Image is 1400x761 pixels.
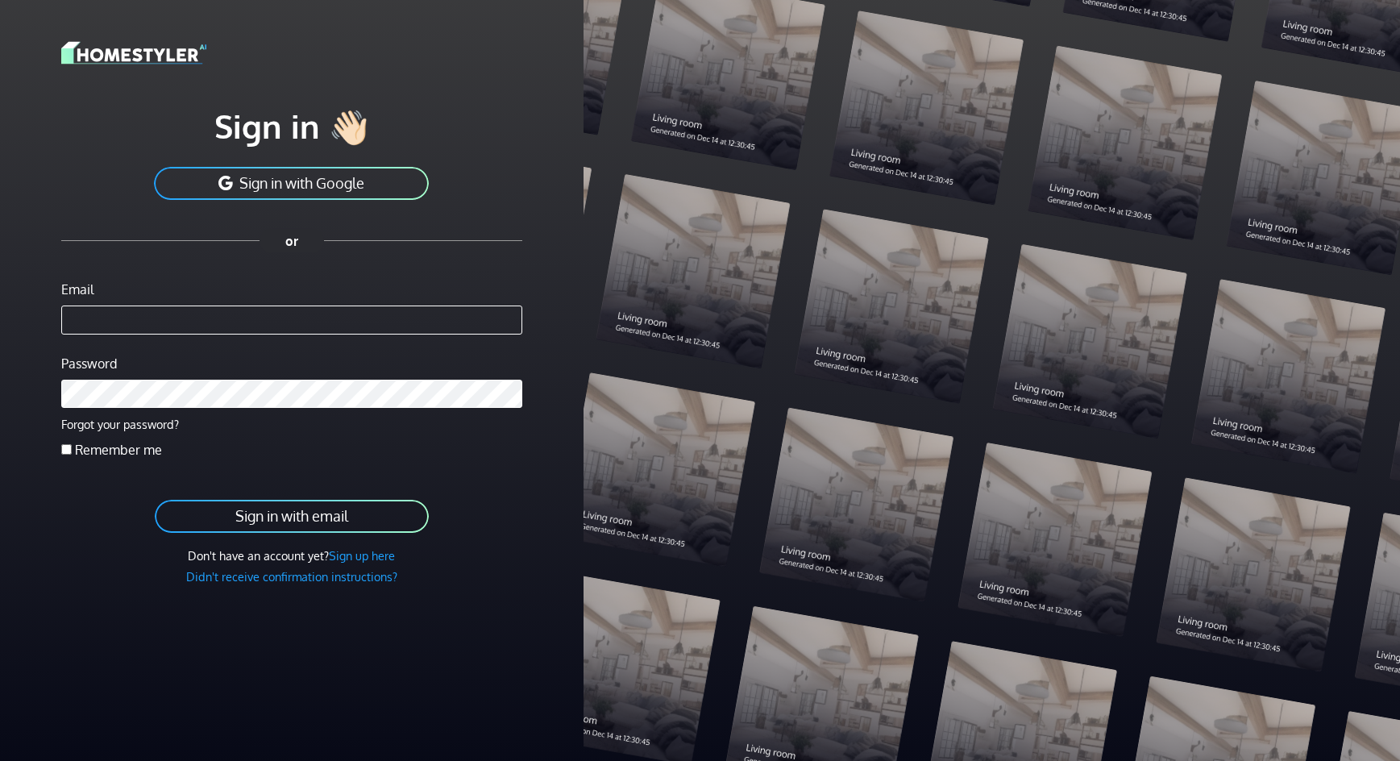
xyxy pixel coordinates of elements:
[75,440,162,460] label: Remember me
[61,280,93,299] label: Email
[61,354,117,373] label: Password
[186,569,397,584] a: Didn't receive confirmation instructions?
[61,106,522,146] h1: Sign in 👋🏻
[61,547,522,565] div: Don't have an account yet?
[329,548,395,563] a: Sign up here
[61,417,179,431] a: Forgot your password?
[153,498,430,534] button: Sign in with email
[152,165,430,202] button: Sign in with Google
[61,39,206,67] img: logo-3de290ba35641baa71223ecac5eacb59cb85b4c7fdf211dc9aaecaaee71ea2f8.svg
